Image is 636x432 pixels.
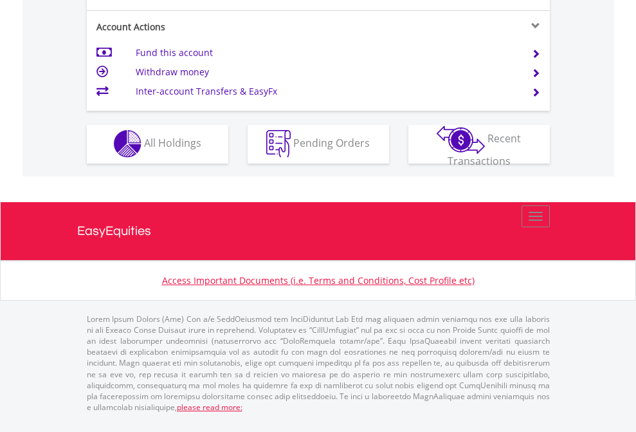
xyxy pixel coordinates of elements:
[437,126,485,154] img: transactions-zar-wht.png
[136,82,516,101] td: Inter-account Transfers & EasyFx
[136,62,516,82] td: Withdraw money
[448,131,522,168] span: Recent Transactions
[136,43,516,62] td: Fund this account
[87,125,228,164] button: All Holdings
[408,125,550,164] button: Recent Transactions
[87,21,318,33] div: Account Actions
[144,136,201,150] span: All Holdings
[293,136,370,150] span: Pending Orders
[114,130,141,158] img: holdings-wht.png
[162,274,475,286] a: Access Important Documents (i.e. Terms and Conditions, Cost Profile etc)
[87,314,550,413] p: Lorem Ipsum Dolors (Ame) Con a/e SeddOeiusmod tem InciDiduntut Lab Etd mag aliquaen admin veniamq...
[266,130,291,158] img: pending_instructions-wht.png
[77,202,559,260] a: EasyEquities
[177,402,242,413] a: please read more:
[248,125,389,164] button: Pending Orders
